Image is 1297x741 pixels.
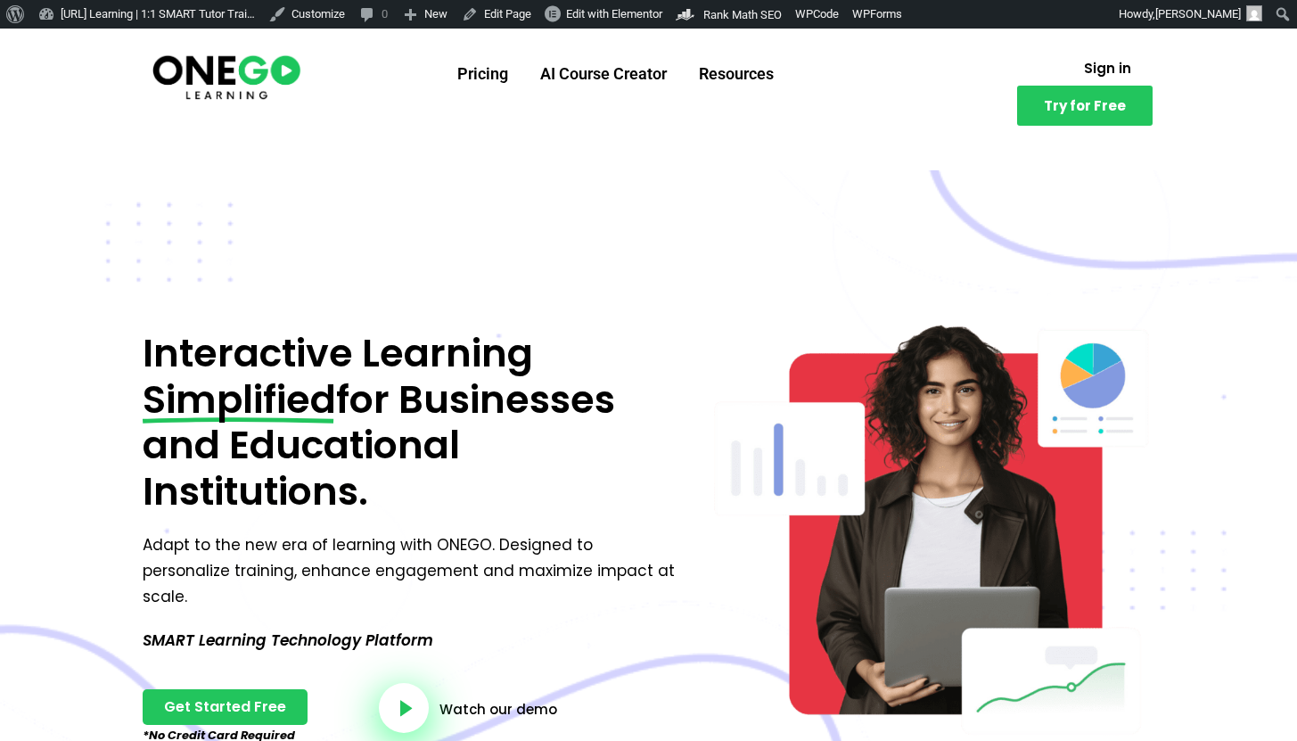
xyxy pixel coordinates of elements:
a: Resources [683,51,790,97]
p: SMART Learning Technology Platform [143,628,682,654]
span: for Businesses and Educational Institutions. [143,373,615,518]
a: Get Started Free [143,689,308,725]
span: Edit with Elementor [566,7,662,21]
a: AI Course Creator [524,51,683,97]
span: [PERSON_NAME] [1155,7,1241,21]
span: Sign in [1084,62,1131,75]
span: Get Started Free [164,700,286,714]
a: Watch our demo [439,703,557,716]
span: Try for Free [1044,99,1126,112]
span: Simplified [143,377,336,424]
span: Interactive Learning [143,326,533,380]
p: Adapt to the new era of learning with ONEGO. Designed to personalize training, enhance engagement... [143,532,682,610]
a: Sign in [1063,51,1153,86]
a: Try for Free [1017,86,1153,126]
a: Pricing [441,51,524,97]
a: video-button [379,683,429,733]
span: Rank Math SEO [703,8,782,21]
